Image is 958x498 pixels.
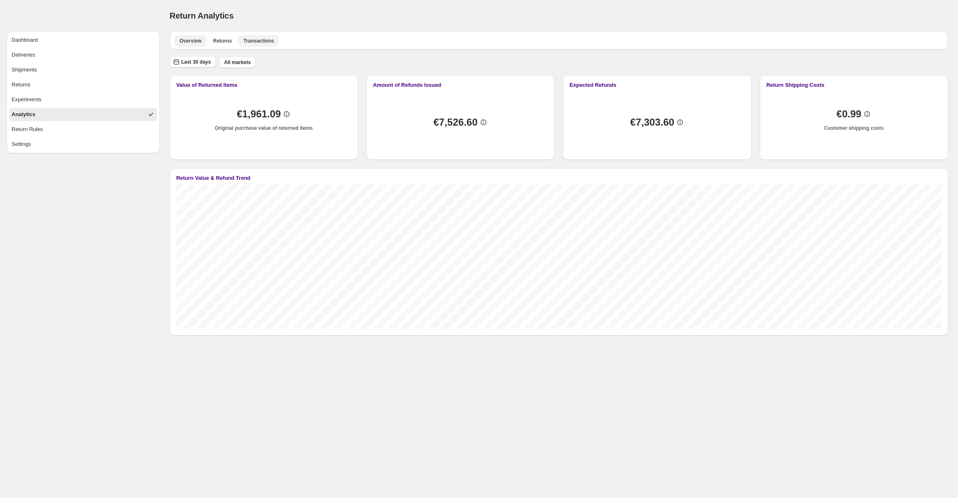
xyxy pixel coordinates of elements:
button: Value of Returned Items [176,82,351,88]
div: Return Rules [12,125,43,133]
button: Last 30 days [170,56,216,68]
button: Shipments [9,63,157,76]
button: Analytics [9,108,157,121]
button: Return Rules [9,123,157,136]
button: All markets [219,57,256,68]
div: Experiments [12,95,41,104]
div: Deliveries [12,51,35,59]
span: Transactions [243,38,274,44]
button: Settings [9,138,157,151]
span: Last 30 days [181,59,211,65]
span: €7,303.60 [630,118,674,126]
div: Analytics [12,110,36,119]
span: €7,526.60 [434,118,478,126]
button: Dashboard [9,33,157,47]
button: Deliveries [9,48,157,62]
button: Amount of Refunds Issued [373,82,548,88]
p: Customer shipping costs [824,125,884,131]
div: Returns [12,81,31,89]
span: Returns [213,38,232,44]
div: Shipments [12,66,37,74]
span: All markets [224,59,251,66]
button: Return Value & Refund Trend [176,175,941,181]
p: Original purchase value of returned items [215,125,313,131]
button: Return Shipping Costs [766,82,941,88]
div: Dashboard [12,36,38,44]
span: €1,961.09 [237,110,281,118]
button: Expected Refunds [569,82,745,88]
button: Returns [9,78,157,91]
span: Return Analytics [170,11,234,20]
span: Overview [180,38,202,44]
div: Settings [12,140,31,148]
button: Experiments [9,93,157,106]
span: €0.99 [837,110,861,118]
